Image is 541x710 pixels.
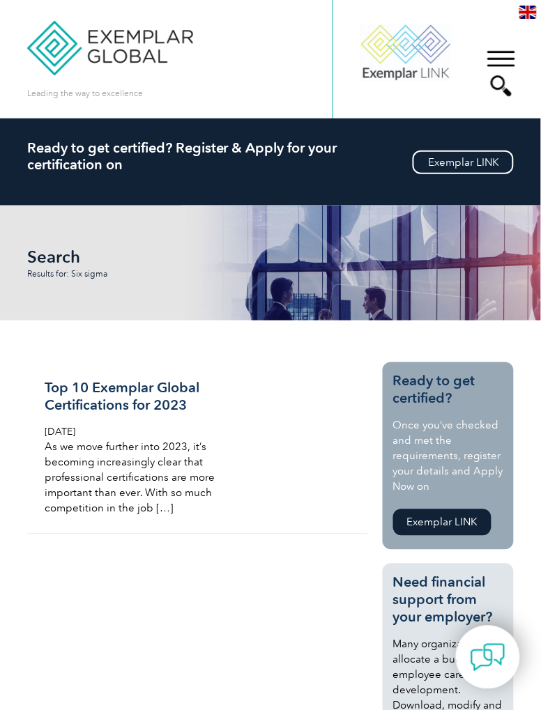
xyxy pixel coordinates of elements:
h3: Ready to get certified? [393,373,503,408]
h3: Top 10 Exemplar Global Certifications for 2023 [45,380,228,415]
a: Exemplar LINK [413,151,514,174]
img: contact-chat.png [471,640,505,675]
a: Exemplar LINK [393,509,492,536]
h1: Search [27,247,236,266]
h2: Ready to get certified? Register & Apply for your certification on [27,139,514,173]
p: Leading the way to excellence [27,86,143,101]
p: Once you’ve checked and met the requirements, register your details and Apply Now on [393,418,503,495]
a: Top 10 Exemplar Global Certifications for 2023 [DATE] As we move further into 2023, it’s becoming... [27,362,368,534]
span: [DATE] [45,426,75,438]
p: As we move further into 2023, it’s becoming increasingly clear that professional certifications a... [45,440,228,516]
p: Results for: Six sigma [27,269,222,279]
img: en [519,6,537,19]
h3: Need financial support from your employer? [393,574,503,626]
